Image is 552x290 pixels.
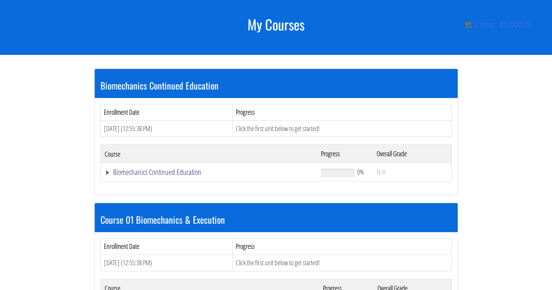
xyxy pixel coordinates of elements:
th: Overall Grade [373,145,452,163]
a: 1 item: $3,000.00 [464,21,533,29]
th: Progress [233,239,452,255]
td: N/A [373,163,452,181]
h3: Course 01 Biomechanics & Execution [100,215,452,224]
td: [DATE] (12:55:38 PM) [100,120,233,137]
th: Progress [317,145,372,163]
td: Click the first unit below to get started! [233,120,452,137]
td: [DATE] (12:55:38 PM) [100,255,233,271]
th: Progress [233,104,452,120]
td: Click the first unit below to get started! [233,255,452,271]
span: $ [499,21,503,29]
img: icon11.png [464,21,472,29]
h3: Biomechanics Continued Education [100,80,452,90]
span: item: [480,21,497,29]
span: 1 [474,21,478,29]
th: Enrollment Date [100,239,233,255]
bdi: 3,000.00 [499,21,533,29]
th: Enrollment Date [100,104,233,120]
a: Biomechanics Continued Education [105,168,314,176]
span: 0% [357,168,364,176]
th: Course [100,145,317,163]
